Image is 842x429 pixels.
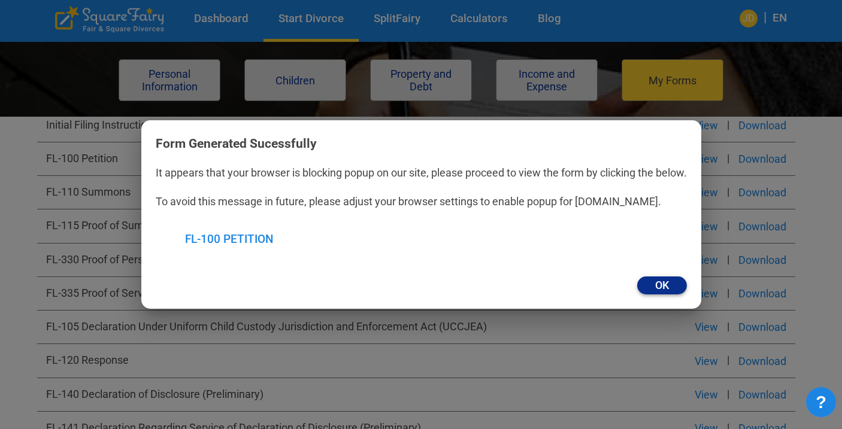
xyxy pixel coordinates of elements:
[156,223,302,255] button: FL-100 Petition
[156,166,687,180] div: It appears that your browser is blocking popup on our site, please proceed to view the form by cl...
[156,194,687,209] div: To avoid this message in future, please adjust your browser settings to enable popup for [DOMAIN_...
[800,381,842,429] iframe: JSD widget
[156,136,317,151] span: Form Generated Sucessfully
[637,276,687,294] button: Ok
